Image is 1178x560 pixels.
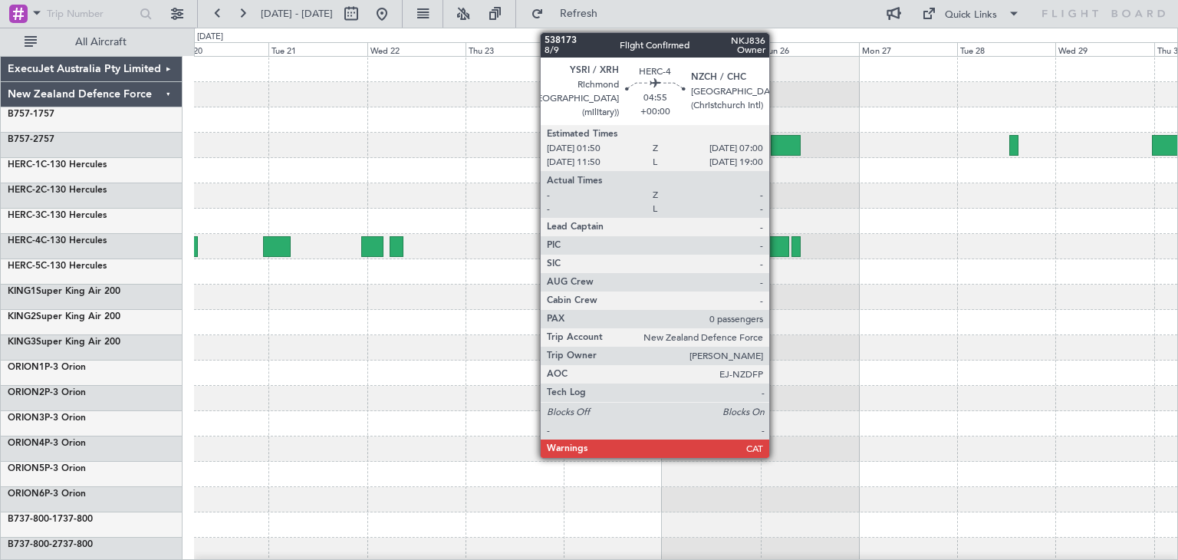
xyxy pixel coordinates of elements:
[859,42,957,56] div: Mon 27
[662,42,760,56] div: Sat 25
[1055,42,1153,56] div: Wed 29
[8,388,86,397] a: ORION2P-3 Orion
[466,42,564,56] div: Thu 23
[170,42,268,56] div: Mon 20
[8,110,38,119] span: B757-1
[8,489,44,499] span: ORION6
[8,312,36,321] span: KING2
[8,262,107,271] a: HERC-5C-130 Hercules
[8,439,86,448] a: ORION4P-3 Orion
[8,211,107,220] a: HERC-3C-130 Hercules
[47,2,135,25] input: Trip Number
[17,30,166,54] button: All Aircraft
[8,287,120,296] a: KING1Super King Air 200
[8,363,44,372] span: ORION1
[564,42,662,56] div: Fri 24
[8,338,120,347] a: KING3Super King Air 200
[261,7,333,21] span: [DATE] - [DATE]
[8,464,86,473] a: ORION5P-3 Orion
[367,42,466,56] div: Wed 22
[945,8,997,23] div: Quick Links
[8,236,41,245] span: HERC-4
[8,363,86,372] a: ORION1P-3 Orion
[40,37,162,48] span: All Aircraft
[8,413,44,423] span: ORION3
[8,160,107,170] a: HERC-1C-130 Hercules
[8,540,93,549] a: B737-800-2737-800
[8,388,44,397] span: ORION2
[8,287,36,296] span: KING1
[8,186,107,195] a: HERC-2C-130 Hercules
[8,211,41,220] span: HERC-3
[524,2,616,26] button: Refresh
[8,312,120,321] a: KING2Super King Air 200
[8,338,36,347] span: KING3
[8,110,54,119] a: B757-1757
[8,515,58,524] span: B737-800-1
[8,186,41,195] span: HERC-2
[761,42,859,56] div: Sun 26
[8,464,44,473] span: ORION5
[8,489,86,499] a: ORION6P-3 Orion
[8,413,86,423] a: ORION3P-3 Orion
[8,236,107,245] a: HERC-4C-130 Hercules
[8,135,38,144] span: B757-2
[8,439,44,448] span: ORION4
[8,540,58,549] span: B737-800-2
[8,135,54,144] a: B757-2757
[197,31,223,44] div: [DATE]
[547,8,611,19] span: Refresh
[914,2,1028,26] button: Quick Links
[8,160,41,170] span: HERC-1
[8,515,93,524] a: B737-800-1737-800
[8,262,41,271] span: HERC-5
[957,42,1055,56] div: Tue 28
[268,42,367,56] div: Tue 21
